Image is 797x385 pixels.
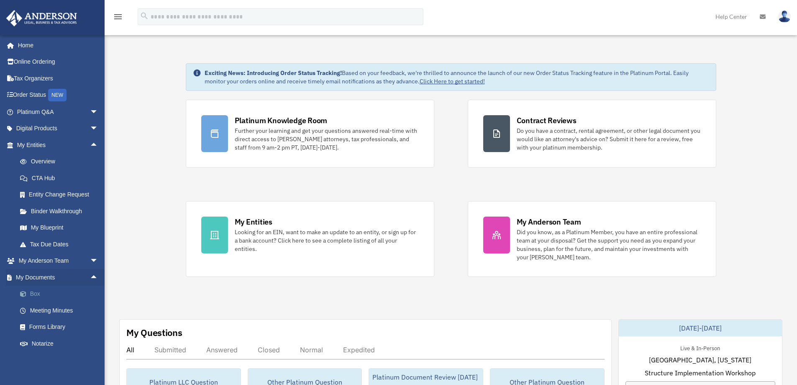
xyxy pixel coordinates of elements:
[235,115,328,126] div: Platinum Knowledge Room
[12,286,111,302] a: Box
[6,87,111,104] a: Order StatusNEW
[6,37,107,54] a: Home
[468,201,716,277] a: My Anderson Team Did you know, as a Platinum Member, you have an entire professional team at your...
[12,170,111,186] a: CTA Hub
[619,320,782,336] div: [DATE]-[DATE]
[12,319,111,336] a: Forms Library
[126,326,182,339] div: My Questions
[12,153,111,170] a: Overview
[300,346,323,354] div: Normal
[206,346,238,354] div: Answered
[778,10,791,23] img: User Pic
[90,253,107,270] span: arrow_drop_down
[12,302,111,319] a: Meeting Minutes
[12,236,111,253] a: Tax Due Dates
[12,335,111,352] a: Notarize
[12,220,111,236] a: My Blueprint
[205,69,709,85] div: Based on your feedback, we're thrilled to announce the launch of our new Order Status Tracking fe...
[6,54,111,70] a: Online Ordering
[126,346,134,354] div: All
[517,217,581,227] div: My Anderson Team
[90,137,107,154] span: arrow_drop_up
[90,103,107,121] span: arrow_drop_down
[674,343,727,352] div: Live & In-Person
[6,352,111,369] a: Online Learningarrow_drop_down
[12,186,111,203] a: Entity Change Request
[235,217,272,227] div: My Entities
[517,127,701,152] div: Do you have a contract, rental agreement, or other legal document you would like an attorney's ad...
[12,203,111,220] a: Binder Walkthrough
[420,78,485,85] a: Click Here to get started!
[6,103,111,120] a: Platinum Q&Aarrow_drop_down
[4,10,79,26] img: Anderson Advisors Platinum Portal
[6,120,111,137] a: Digital Productsarrow_drop_down
[235,228,419,253] div: Looking for an EIN, want to make an update to an entity, or sign up for a bank account? Click her...
[6,269,111,286] a: My Documentsarrow_drop_up
[186,201,434,277] a: My Entities Looking for an EIN, want to make an update to an entity, or sign up for a bank accoun...
[468,100,716,168] a: Contract Reviews Do you have a contract, rental agreement, or other legal document you would like...
[649,355,751,365] span: [GEOGRAPHIC_DATA], [US_STATE]
[48,89,67,101] div: NEW
[205,69,342,77] strong: Exciting News: Introducing Order Status Tracking!
[140,11,149,21] i: search
[90,352,107,369] span: arrow_drop_down
[258,346,280,354] div: Closed
[90,120,107,137] span: arrow_drop_down
[517,228,701,261] div: Did you know, as a Platinum Member, you have an entire professional team at your disposal? Get th...
[517,115,577,126] div: Contract Reviews
[113,12,123,22] i: menu
[6,137,111,153] a: My Entitiesarrow_drop_up
[6,253,111,269] a: My Anderson Teamarrow_drop_down
[154,346,186,354] div: Submitted
[113,15,123,22] a: menu
[645,368,756,378] span: Structure Implementation Workshop
[343,346,375,354] div: Expedited
[235,127,419,152] div: Further your learning and get your questions answered real-time with direct access to [PERSON_NAM...
[6,70,111,87] a: Tax Organizers
[90,269,107,286] span: arrow_drop_up
[186,100,434,168] a: Platinum Knowledge Room Further your learning and get your questions answered real-time with dire...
